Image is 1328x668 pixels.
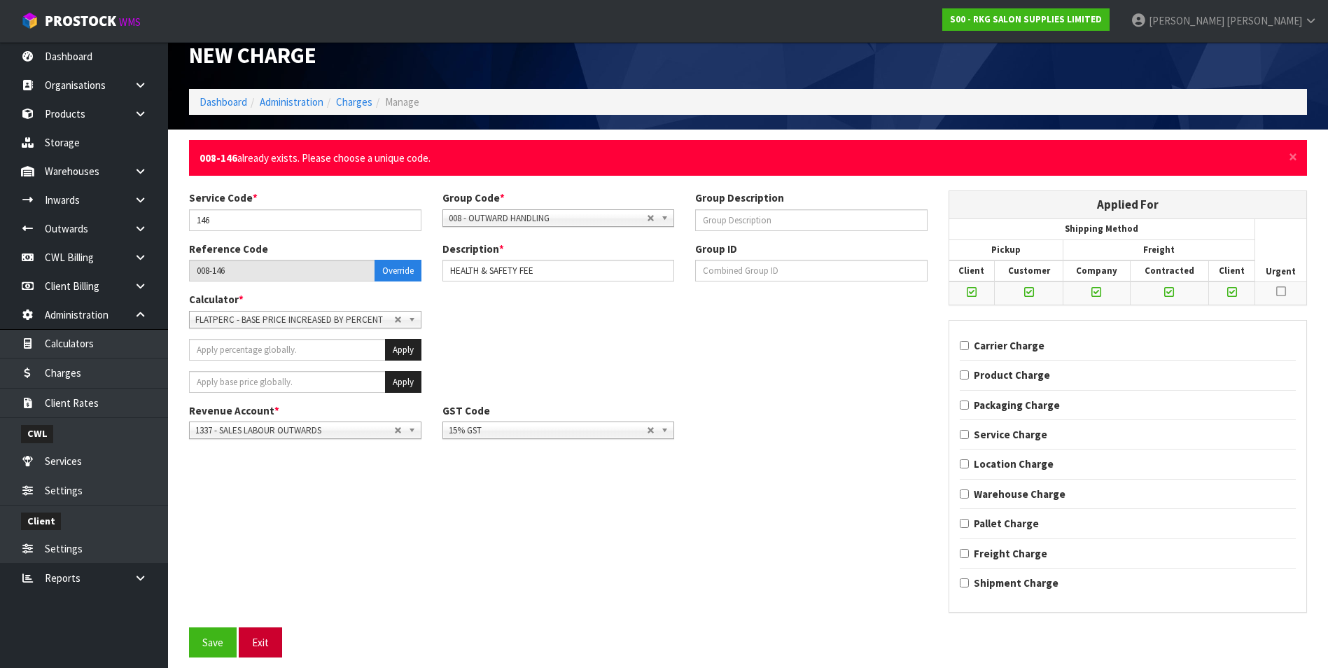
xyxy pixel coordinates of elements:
[974,517,1039,530] strong: Pallet Charge
[189,403,279,418] label: Revenue Account
[1149,14,1224,27] span: [PERSON_NAME]
[21,12,39,29] img: cube-alt.png
[960,370,969,380] input: Product Charge
[974,576,1058,590] strong: Shipment Charge
[21,425,53,443] span: CWL
[442,260,675,281] input: Description
[442,242,504,256] label: Description
[949,239,1063,260] th: Pickup
[385,339,421,361] button: Apply
[960,459,969,468] input: Location Charge
[974,547,1047,560] strong: Freight Charge
[45,12,116,30] span: ProStock
[995,260,1063,281] th: Customer
[1255,219,1306,281] th: Urgent
[1130,260,1208,281] th: Contracted
[375,260,421,281] button: Override
[200,151,237,165] strong: 008-146
[385,95,419,109] span: Manage
[949,260,995,281] th: Client
[442,403,490,418] label: GST Code
[1289,147,1297,167] span: ×
[385,371,421,393] button: Apply
[695,209,928,231] input: Group Description
[200,95,247,109] a: Dashboard
[960,341,969,350] input: Carrier Charge
[960,578,969,587] input: Shipment Charge
[960,549,969,558] input: Freight Charge
[695,260,928,281] input: Combined Group ID
[336,95,372,109] a: Charges
[260,95,323,109] a: Administration
[974,339,1044,352] strong: Carrier Charge
[449,422,648,439] span: 15% GST
[1063,239,1254,260] th: Freight
[21,513,61,530] span: Client
[189,371,386,393] input: Apply base price globally.
[950,13,1102,25] strong: S00 - RKG SALON SUPPLIES LIMITED
[960,489,969,499] input: Warehouse Charge
[1063,260,1130,281] th: Company
[974,428,1047,441] strong: Service Charge
[189,292,244,307] label: Calculator
[960,401,969,410] input: Packaging Charge
[695,190,784,205] label: Group Description
[189,41,316,69] span: New Charge
[189,190,258,205] label: Service Code
[974,368,1050,382] strong: Product Charge
[189,627,237,657] button: Save
[200,151,1282,165] li: already exists. Please choose a unique code.
[1209,260,1255,281] th: Client
[974,457,1054,471] strong: Location Charge
[695,242,737,256] label: Group ID
[189,242,268,256] label: Reference Code
[949,219,1255,239] th: Shipping Method
[974,487,1065,501] strong: Warehouse Charge
[195,312,394,328] span: FLATPERC - BASE PRICE INCREASED BY PERCENT
[195,422,394,439] span: 1337 - SALES LABOUR OUTWARDS
[960,519,969,528] input: Pallet Charge
[239,627,282,657] button: Exit
[189,209,421,231] input: Service Code
[974,398,1060,412] strong: Packaging Charge
[960,430,969,439] input: Service Charge
[1226,14,1302,27] span: [PERSON_NAME]
[119,15,141,29] small: WMS
[442,190,505,205] label: Group Code
[960,198,1296,211] h3: Applied For
[189,339,386,361] input: Apply percentage globally.
[449,210,648,227] span: 008 - OUTWARD HANDLING
[942,8,1110,31] a: S00 - RKG SALON SUPPLIES LIMITED
[189,260,375,281] input: Reference Code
